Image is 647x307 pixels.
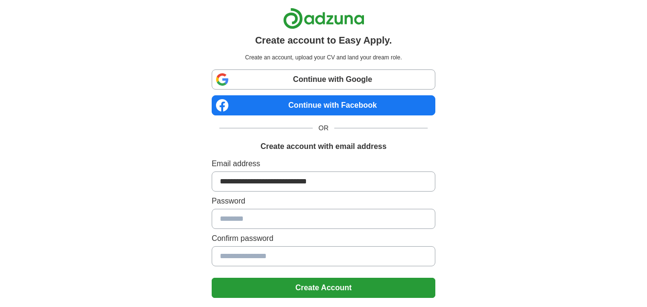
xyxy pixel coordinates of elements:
a: Continue with Google [212,69,435,90]
a: Continue with Facebook [212,95,435,115]
label: Email address [212,158,435,170]
p: Create an account, upload your CV and land your dream role. [214,53,433,62]
span: OR [313,123,334,133]
h1: Create account with email address [261,141,386,152]
h1: Create account to Easy Apply. [255,33,392,47]
label: Password [212,195,435,207]
button: Create Account [212,278,435,298]
label: Confirm password [212,233,435,244]
img: Adzuna logo [283,8,364,29]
